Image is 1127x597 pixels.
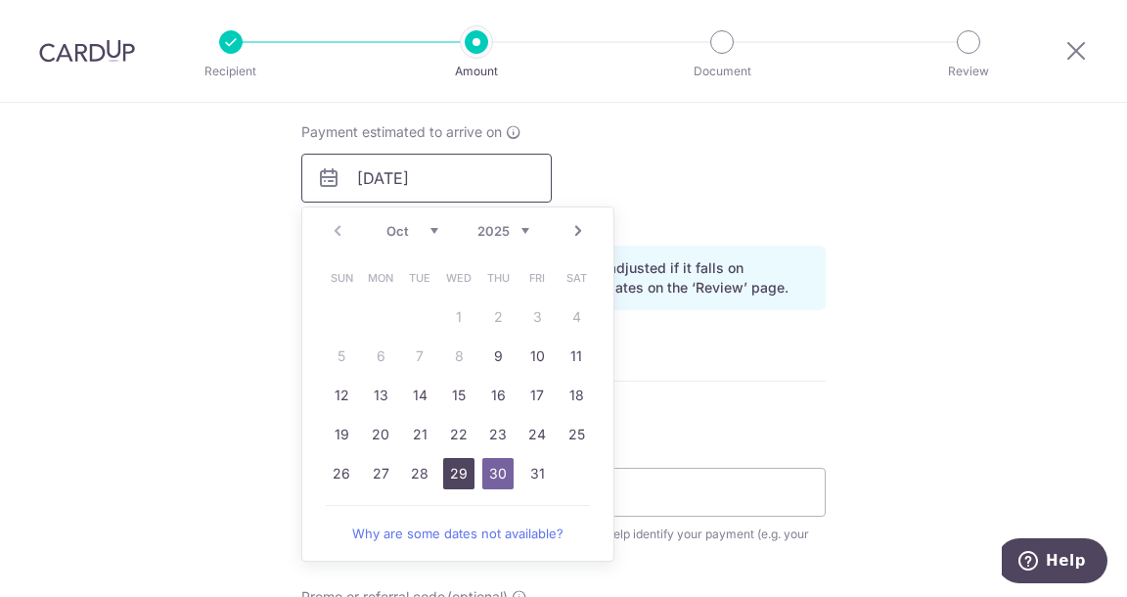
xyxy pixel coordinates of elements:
[561,262,592,294] span: Saturday
[365,380,396,411] a: 13
[326,380,357,411] a: 12
[404,262,435,294] span: Tuesday
[521,262,553,294] span: Friday
[443,380,474,411] a: 15
[482,262,514,294] span: Thursday
[443,262,474,294] span: Wednesday
[521,419,553,450] a: 24
[1002,538,1107,587] iframe: Opens a widget where you can find more information
[365,419,396,450] a: 20
[482,341,514,372] a: 9
[482,419,514,450] a: 23
[301,154,552,203] input: DD / MM / YYYY
[482,458,514,489] a: 30
[404,380,435,411] a: 14
[326,514,590,553] a: Why are some dates not available?
[521,458,553,489] a: 31
[561,380,592,411] a: 18
[521,341,553,372] a: 10
[365,458,396,489] a: 27
[482,380,514,411] a: 16
[326,458,357,489] a: 26
[158,62,303,81] p: Recipient
[650,62,794,81] p: Document
[561,341,592,372] a: 11
[896,62,1041,81] p: Review
[404,419,435,450] a: 21
[404,458,435,489] a: 28
[39,39,135,63] img: CardUp
[326,262,357,294] span: Sunday
[443,419,474,450] a: 22
[566,219,590,243] a: Next
[521,380,553,411] a: 17
[301,122,502,142] span: Payment estimated to arrive on
[561,419,592,450] a: 25
[326,419,357,450] a: 19
[404,62,549,81] p: Amount
[365,262,396,294] span: Monday
[443,458,474,489] a: 29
